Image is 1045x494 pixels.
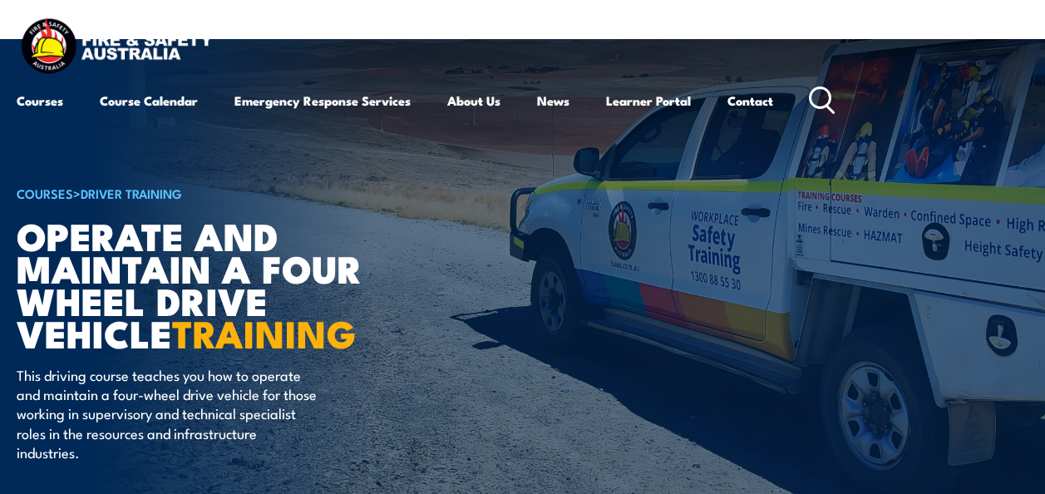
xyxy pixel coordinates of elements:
a: Driver Training [81,184,182,202]
strong: TRAINING [172,304,357,361]
h1: Operate and Maintain a Four Wheel Drive Vehicle [17,219,427,349]
a: About Us [447,81,500,121]
h6: > [17,183,427,203]
a: Courses [17,81,63,121]
a: Contact [727,81,773,121]
a: COURSES [17,184,73,202]
a: News [537,81,569,121]
a: Learner Portal [606,81,691,121]
a: Emergency Response Services [234,81,411,121]
a: Course Calendar [100,81,198,121]
p: This driving course teaches you how to operate and maintain a four-wheel drive vehicle for those ... [17,365,320,462]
